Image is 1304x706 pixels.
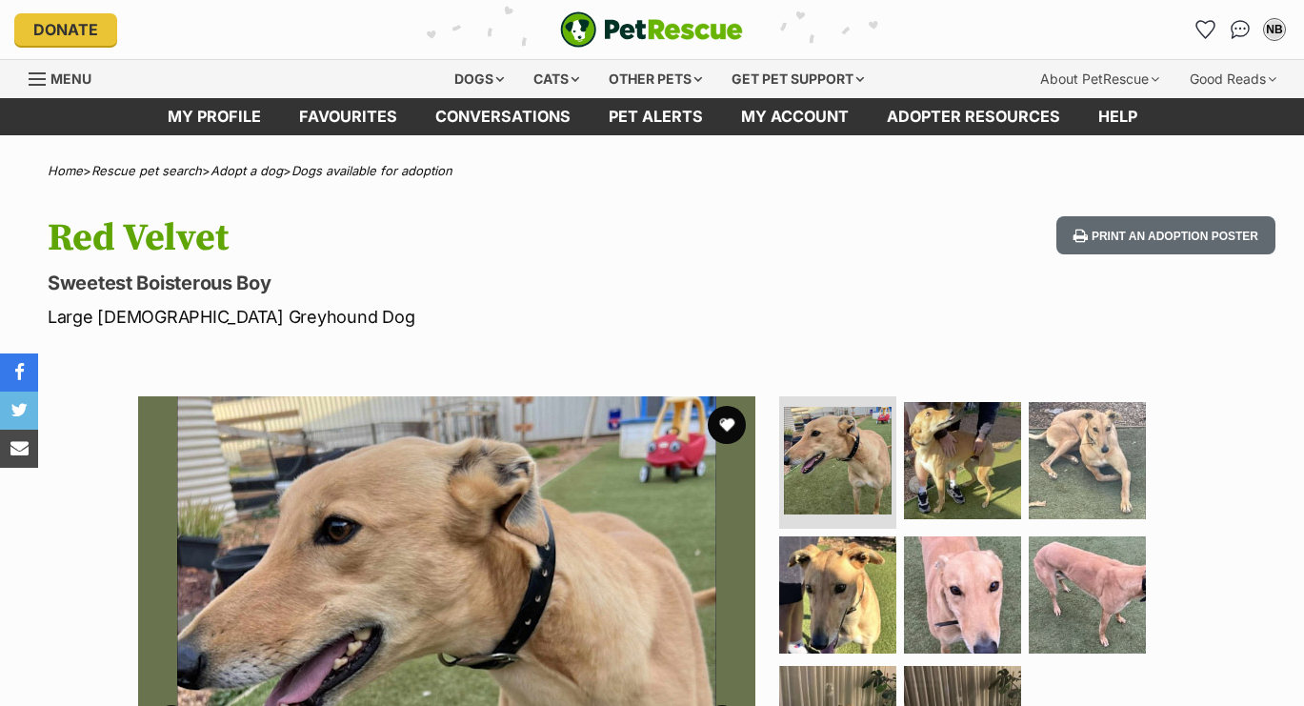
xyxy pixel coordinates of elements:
a: Help [1079,98,1156,135]
img: Photo of Red Velvet [1029,402,1146,519]
p: Large [DEMOGRAPHIC_DATA] Greyhound Dog [48,304,795,330]
img: Photo of Red Velvet [904,402,1021,519]
img: Photo of Red Velvet [779,536,896,654]
div: Get pet support [718,60,877,98]
img: Photo of Red Velvet [904,536,1021,654]
a: Favourites [1191,14,1221,45]
ul: Account quick links [1191,14,1290,45]
div: Good Reads [1176,60,1290,98]
a: My profile [149,98,280,135]
p: Sweetest Boisterous Boy [48,270,795,296]
a: conversations [416,98,590,135]
img: chat-41dd97257d64d25036548639549fe6c8038ab92f7586957e7f3b1b290dea8141.svg [1231,20,1251,39]
a: Donate [14,13,117,46]
a: Pet alerts [590,98,722,135]
a: Adopt a dog [211,163,283,178]
button: favourite [708,406,746,444]
a: Rescue pet search [91,163,202,178]
a: Menu [29,60,105,94]
div: Dogs [441,60,517,98]
img: Photo of Red Velvet [1029,536,1146,654]
a: Home [48,163,83,178]
div: About PetRescue [1027,60,1173,98]
button: Print an adoption poster [1056,216,1275,255]
a: Favourites [280,98,416,135]
a: Conversations [1225,14,1255,45]
img: logo-e224e6f780fb5917bec1dbf3a21bbac754714ae5b6737aabdf751b685950b380.svg [560,11,743,48]
img: Photo of Red Velvet [784,407,892,514]
div: NB [1265,20,1284,39]
a: Dogs available for adoption [291,163,452,178]
a: PetRescue [560,11,743,48]
span: Menu [50,71,91,87]
a: Adopter resources [868,98,1079,135]
h1: Red Velvet [48,216,795,260]
a: My account [722,98,868,135]
button: My account [1259,14,1290,45]
div: Other pets [595,60,715,98]
div: Cats [520,60,592,98]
